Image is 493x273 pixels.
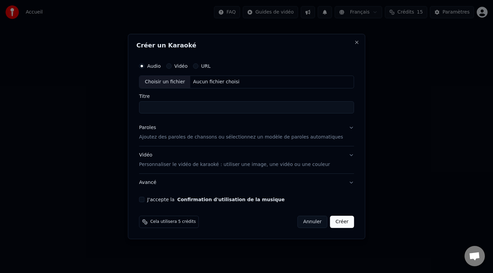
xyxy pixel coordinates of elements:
[177,197,285,202] button: J'accepte la
[150,219,196,225] span: Cela utilisera 5 crédits
[297,216,327,228] button: Annuler
[139,152,330,168] div: Vidéo
[191,79,242,85] div: Aucun fichier choisi
[139,134,343,141] p: Ajoutez des paroles de chansons ou sélectionnez un modèle de paroles automatiques
[174,64,188,68] label: Vidéo
[147,197,284,202] label: J'accepte la
[139,174,354,191] button: Avancé
[139,161,330,168] p: Personnaliser le vidéo de karaoké : utiliser une image, une vidéo ou une couleur
[139,124,156,131] div: Paroles
[139,146,354,173] button: VidéoPersonnaliser le vidéo de karaoké : utiliser une image, une vidéo ou une couleur
[139,119,354,146] button: ParolesAjoutez des paroles de chansons ou sélectionnez un modèle de paroles automatiques
[139,76,190,88] div: Choisir un fichier
[136,42,357,48] h2: Créer un Karaoké
[330,216,354,228] button: Créer
[139,94,354,99] label: Titre
[201,64,211,68] label: URL
[147,64,161,68] label: Audio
